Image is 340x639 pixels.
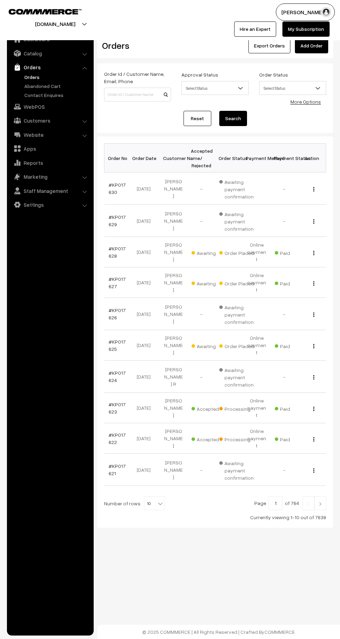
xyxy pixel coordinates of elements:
[219,209,254,232] span: Awaiting payment confirmation
[295,38,328,53] a: Add Order
[132,423,160,454] td: [DATE]
[298,144,326,172] th: Action
[313,219,314,224] img: Menu
[181,81,248,95] span: Select Status
[184,111,211,126] a: Reset
[313,468,314,473] img: Menu
[160,205,187,237] td: [PERSON_NAME]
[192,434,226,443] span: Accepted
[275,248,309,257] span: Paid
[271,144,298,172] th: Payment Status
[259,71,288,78] label: Order Status
[160,423,187,454] td: [PERSON_NAME]
[305,502,312,506] img: Left
[9,7,69,15] a: COMMMERCE
[275,278,309,287] span: Paid
[187,205,215,237] td: -
[219,458,254,481] span: Awaiting payment confirmation
[109,246,126,259] a: #KP017628
[187,454,215,486] td: -
[104,88,171,101] input: Order Id / Customer Name / Customer Email / Customer Phone
[160,237,187,267] td: [PERSON_NAME]
[219,248,254,257] span: Order Placed
[243,423,271,454] td: Online payment
[9,100,91,113] a: WebPOS
[243,237,271,267] td: Online payment
[219,341,254,350] span: Order Placed
[264,629,295,635] a: COMMMERCE
[182,82,248,94] span: Select Status
[9,157,91,169] a: Reports
[9,170,91,183] a: Marketing
[313,281,314,286] img: Menu
[160,361,187,393] td: [PERSON_NAME] R
[234,21,276,37] a: Hire an Expert
[248,38,290,53] button: Export Orders
[219,403,254,412] span: Processing
[181,71,218,78] label: Approval Status
[160,267,187,298] td: [PERSON_NAME]
[132,298,160,330] td: [DATE]
[317,502,323,506] img: Right
[160,454,187,486] td: [PERSON_NAME]
[132,393,160,423] td: [DATE]
[187,172,215,205] td: -
[219,111,247,126] button: Search
[132,172,160,205] td: [DATE]
[23,91,91,99] a: Contact Enquires
[260,82,326,94] span: Select Status
[259,81,326,95] span: Select Status
[271,361,298,393] td: -
[109,307,126,320] a: #KP017626
[243,267,271,298] td: Online payment
[109,463,126,476] a: #KP017621
[271,205,298,237] td: -
[9,47,91,60] a: Catalog
[187,298,215,330] td: -
[313,437,314,442] img: Menu
[104,500,141,507] span: Number of rows
[313,344,314,348] img: Menu
[132,454,160,486] td: [DATE]
[215,144,243,172] th: Order Status
[9,185,91,197] a: Staff Management
[313,375,314,380] img: Menu
[160,172,187,205] td: [PERSON_NAME]
[290,99,321,105] a: More Options
[243,330,271,361] td: Online payment
[285,500,299,506] span: of 764
[132,144,160,172] th: Order Date
[187,144,215,172] th: Accepted / Rejected
[160,144,187,172] th: Customer Name
[243,144,271,172] th: Payment Method
[192,341,226,350] span: Awaiting
[192,403,226,412] span: Accepted
[276,3,335,21] button: [PERSON_NAME]
[313,407,314,411] img: Menu
[9,9,82,14] img: COMMMERCE
[219,177,254,200] span: Awaiting payment confirmation
[132,267,160,298] td: [DATE]
[192,248,226,257] span: Awaiting
[109,276,126,289] a: #KP017627
[313,251,314,255] img: Menu
[11,15,100,33] button: [DOMAIN_NAME]
[160,298,187,330] td: [PERSON_NAME]
[97,625,340,639] footer: © 2025 COMMMERCE | All Rights Reserved | Crafted By
[9,128,91,141] a: Website
[132,361,160,393] td: [DATE]
[132,237,160,267] td: [DATE]
[109,401,126,415] a: #KP017623
[254,500,266,506] span: Page
[109,182,126,195] a: #KP017630
[219,302,254,326] span: Awaiting payment confirmation
[23,82,91,90] a: Abandoned Cart
[104,144,132,172] th: Order No
[9,114,91,127] a: Customers
[109,214,126,227] a: #KP017629
[275,341,309,350] span: Paid
[313,312,314,317] img: Menu
[275,403,309,412] span: Paid
[187,361,215,393] td: -
[160,330,187,361] td: [PERSON_NAME]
